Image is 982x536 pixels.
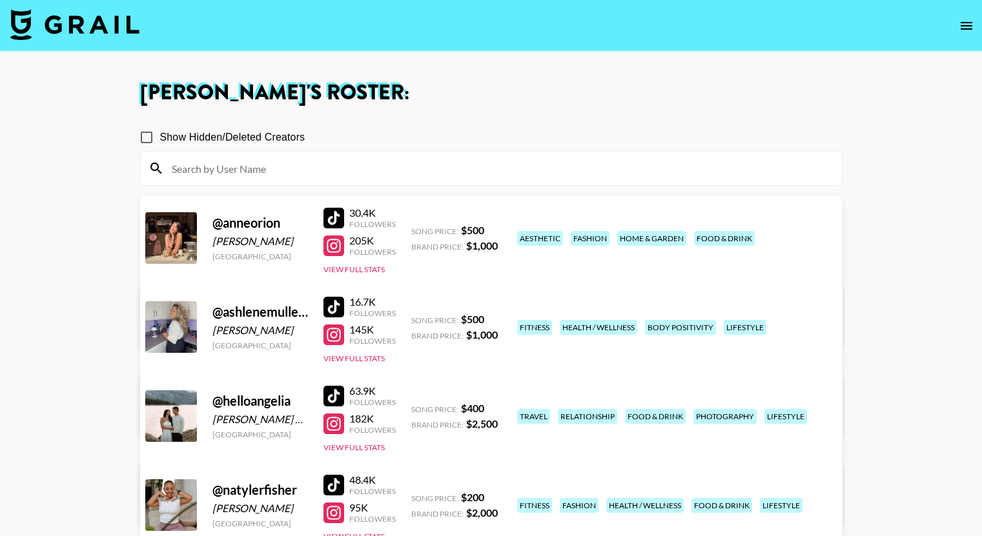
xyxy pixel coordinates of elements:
span: Song Price: [411,226,458,236]
div: fitness [517,320,552,335]
div: lifestyle [764,409,807,424]
span: Show Hidden/Deleted Creators [160,130,305,145]
strong: $ 500 [461,313,484,325]
div: aesthetic [517,231,563,246]
h1: [PERSON_NAME] 's Roster: [140,83,843,103]
span: Brand Price: [411,331,464,341]
span: Song Price: [411,493,458,503]
strong: $ 400 [461,402,484,414]
strong: $ 200 [461,491,484,503]
div: [PERSON_NAME] [212,235,308,248]
div: [GEOGRAPHIC_DATA] [212,430,308,439]
div: [PERSON_NAME] & [PERSON_NAME] [212,413,308,426]
div: [PERSON_NAME] [212,502,308,515]
div: @ ashlenemullens [212,304,308,320]
div: @ anneorion [212,215,308,231]
div: food & drink [691,498,752,513]
div: @ natylerfisher [212,482,308,498]
div: [GEOGRAPHIC_DATA] [212,341,308,350]
div: 205K [349,234,396,247]
div: lifestyle [760,498,803,513]
strong: $ 2,000 [466,506,498,519]
div: [GEOGRAPHIC_DATA] [212,252,308,261]
button: open drawer [954,13,979,39]
button: View Full Stats [323,353,385,363]
div: Followers [349,336,396,346]
div: health / wellness [560,320,637,335]
input: Search by User Name [164,158,834,179]
strong: $ 2,500 [466,417,498,430]
span: Song Price: [411,315,458,325]
button: View Full Stats [323,442,385,452]
div: 30.4K [349,206,396,219]
div: [GEOGRAPHIC_DATA] [212,519,308,528]
span: Brand Price: [411,420,464,430]
div: body positivity [645,320,716,335]
div: Followers [349,247,396,257]
div: fashion [560,498,598,513]
div: health / wellness [606,498,684,513]
span: Brand Price: [411,509,464,519]
div: home & garden [617,231,686,246]
div: Followers [349,425,396,435]
div: 16.7K [349,295,396,308]
strong: $ 1,000 [466,328,498,341]
div: 95K [349,501,396,514]
strong: $ 500 [461,224,484,236]
strong: $ 1,000 [466,239,498,252]
div: relationship [558,409,617,424]
div: @ helloangelia [212,393,308,409]
button: View Full Stats [323,264,385,274]
div: Followers [349,514,396,524]
img: Grail Talent [10,9,139,40]
span: Song Price: [411,404,458,414]
div: [PERSON_NAME] [212,324,308,337]
div: lifestyle [724,320,766,335]
div: 48.4K [349,473,396,486]
div: food & drink [625,409,686,424]
div: fashion [571,231,609,246]
div: Followers [349,308,396,318]
div: photography [693,409,757,424]
span: Brand Price: [411,242,464,252]
div: Followers [349,486,396,496]
div: Followers [349,219,396,229]
div: travel [517,409,550,424]
div: 145K [349,323,396,336]
div: 63.9K [349,384,396,397]
div: Followers [349,397,396,407]
div: 182K [349,412,396,425]
div: food & drink [694,231,755,246]
div: fitness [517,498,552,513]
